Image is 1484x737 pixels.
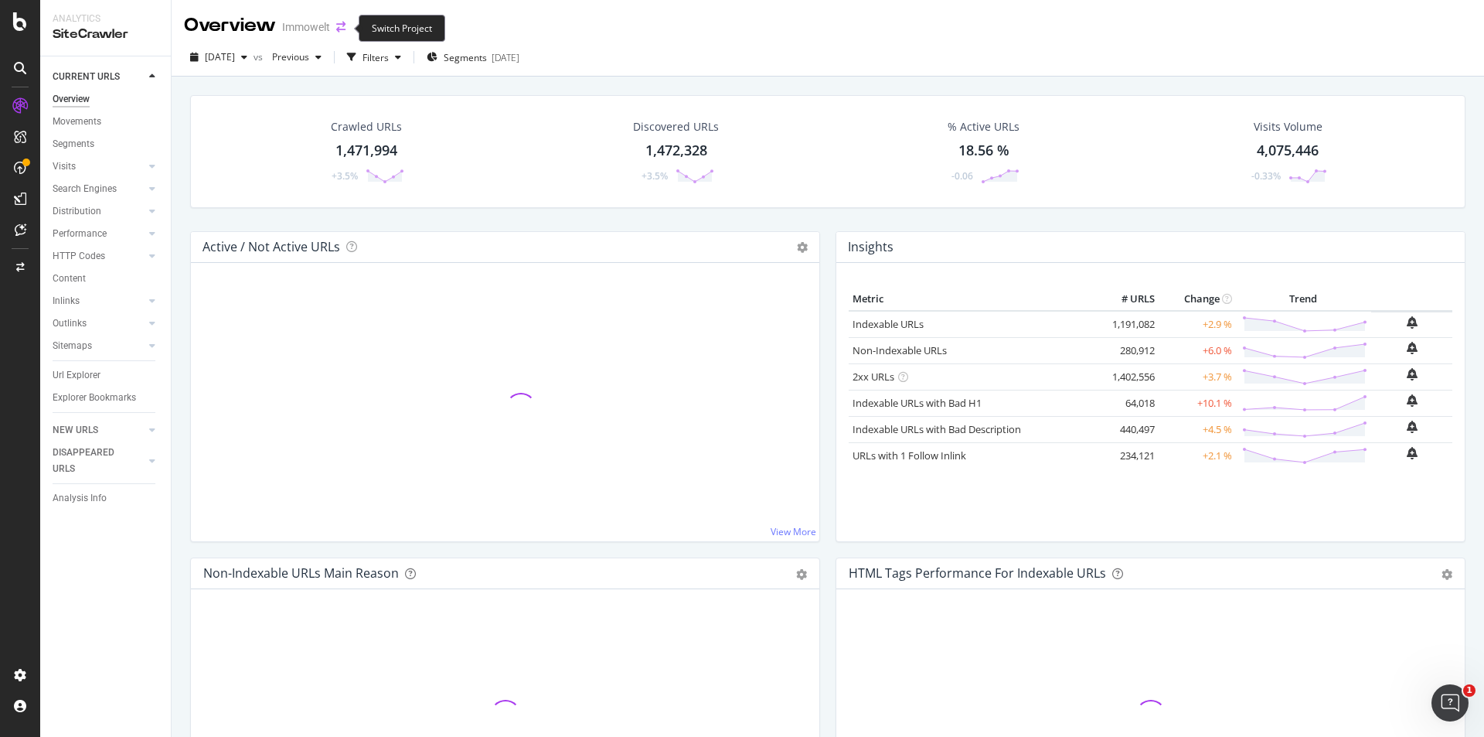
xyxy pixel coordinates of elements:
[1097,363,1159,390] td: 1,402,556
[958,141,1009,161] div: 18.56 %
[797,242,808,253] i: Options
[1159,288,1236,311] th: Change
[53,316,145,332] a: Outlinks
[853,422,1021,436] a: Indexable URLs with Bad Description
[1159,311,1236,338] td: +2.9 %
[184,45,254,70] button: [DATE]
[53,338,145,354] a: Sitemaps
[53,271,160,287] a: Content
[1463,684,1475,697] span: 1
[1407,316,1418,329] div: bell-plus
[1097,416,1159,442] td: 440,497
[1251,169,1281,183] div: -0.33%
[53,367,160,384] a: Url Explorer
[53,422,98,438] div: NEW URLS
[948,119,1019,135] div: % Active URLs
[332,169,358,183] div: +3.5%
[771,525,816,538] a: View More
[53,316,87,332] div: Outlinks
[849,565,1106,581] div: HTML Tags Performance for Indexable URLs
[853,317,924,331] a: Indexable URLs
[53,445,131,477] div: DISAPPEARED URLS
[420,45,526,70] button: Segments[DATE]
[53,390,160,406] a: Explorer Bookmarks
[444,51,487,64] span: Segments
[1407,368,1418,380] div: bell-plus
[336,22,345,32] div: arrow-right-arrow-left
[53,69,120,85] div: CURRENT URLS
[1431,684,1469,722] iframe: Intercom live chat
[1254,119,1322,135] div: Visits Volume
[53,293,80,309] div: Inlinks
[53,338,92,354] div: Sitemaps
[203,237,340,258] h4: Active / Not Active URLs
[266,50,309,63] span: Previous
[53,181,117,197] div: Search Engines
[853,396,982,410] a: Indexable URLs with Bad H1
[341,45,407,70] button: Filters
[53,203,101,220] div: Distribution
[848,237,893,258] h4: Insights
[1441,569,1452,580] div: gear
[53,26,158,43] div: SiteCrawler
[1097,311,1159,338] td: 1,191,082
[53,367,100,384] div: Url Explorer
[1159,416,1236,442] td: +4.5 %
[53,159,76,175] div: Visits
[1097,288,1159,311] th: # URLS
[1257,141,1319,161] div: 4,075,446
[633,119,719,135] div: Discovered URLs
[53,69,145,85] a: CURRENT URLS
[53,159,145,175] a: Visits
[53,12,158,26] div: Analytics
[53,114,160,130] a: Movements
[335,141,397,161] div: 1,471,994
[53,226,107,242] div: Performance
[1407,394,1418,407] div: bell-plus
[53,490,160,507] a: Analysis Info
[1159,363,1236,390] td: +3.7 %
[53,293,145,309] a: Inlinks
[53,136,94,152] div: Segments
[282,19,330,35] div: Immowelt
[203,565,399,581] div: Non-Indexable URLs Main Reason
[796,569,807,580] div: gear
[254,50,266,63] span: vs
[1407,447,1418,459] div: bell-plus
[53,136,160,152] a: Segments
[853,343,947,357] a: Non-Indexable URLs
[1236,288,1371,311] th: Trend
[266,45,328,70] button: Previous
[1159,442,1236,469] td: +2.1 %
[853,449,966,462] a: URLs with 1 Follow Inlink
[331,119,402,135] div: Crawled URLs
[53,203,145,220] a: Distribution
[645,141,707,161] div: 1,472,328
[951,169,973,183] div: -0.06
[53,390,136,406] div: Explorer Bookmarks
[1159,390,1236,416] td: +10.1 %
[642,169,668,183] div: +3.5%
[1097,442,1159,469] td: 234,121
[53,271,86,287] div: Content
[492,51,519,64] div: [DATE]
[1097,337,1159,363] td: 280,912
[1407,421,1418,433] div: bell-plus
[53,226,145,242] a: Performance
[359,15,445,42] div: Switch Project
[1159,337,1236,363] td: +6.0 %
[184,12,276,39] div: Overview
[53,490,107,507] div: Analysis Info
[1097,390,1159,416] td: 64,018
[362,51,389,64] div: Filters
[53,248,105,264] div: HTTP Codes
[53,248,145,264] a: HTTP Codes
[53,114,101,130] div: Movements
[53,91,90,107] div: Overview
[53,445,145,477] a: DISAPPEARED URLS
[53,91,160,107] a: Overview
[53,181,145,197] a: Search Engines
[205,50,235,63] span: 2025 Sep. 5th
[849,288,1097,311] th: Metric
[853,370,894,384] a: 2xx URLs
